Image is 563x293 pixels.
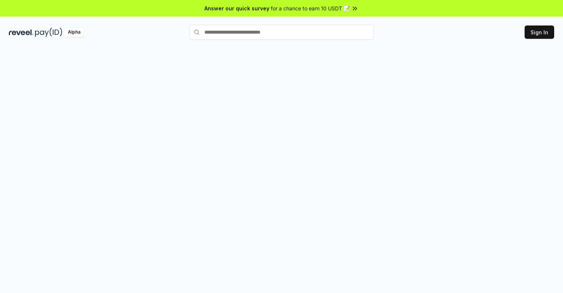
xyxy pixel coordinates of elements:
[9,28,34,37] img: reveel_dark
[35,28,62,37] img: pay_id
[271,4,350,12] span: for a chance to earn 10 USDT 📝
[525,25,554,39] button: Sign In
[64,28,84,37] div: Alpha
[204,4,269,12] span: Answer our quick survey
